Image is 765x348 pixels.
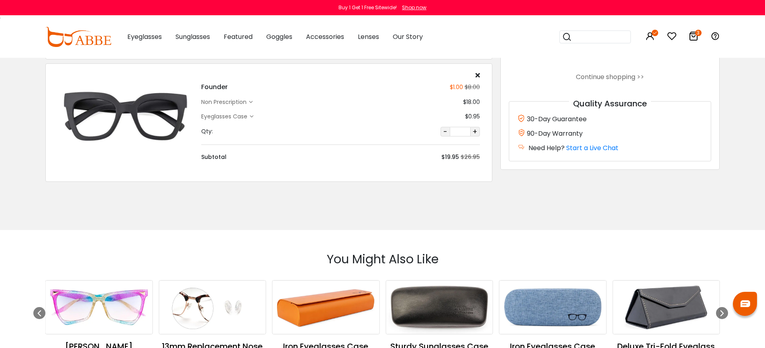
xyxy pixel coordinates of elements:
div: non prescription [201,98,249,106]
a: 13mm Replacement Nose Pads [159,280,266,335]
div: Next slide [716,307,728,319]
span: Goggles [266,32,292,41]
img: Marlena [46,281,153,334]
span: Sunglasses [175,32,210,41]
a: Shop now [398,4,426,11]
div: $1.00 [450,83,463,92]
div: $26.95 [461,153,480,161]
h4: Founder [201,82,228,92]
span: Eyeglasses [127,32,162,41]
a: Continue shopping >> [576,72,644,81]
div: Qty: [201,127,213,136]
span: Accessories [306,32,344,41]
a: Deluxe Tri-Fold Eyeglass Case AB01402 [612,280,720,335]
div: $19.95 [441,153,459,161]
a: Start a Live Chat [566,143,618,153]
img: Iron Eyeglasses Case AB18601 [273,281,379,334]
div: 90-Day Warranty [517,128,703,138]
i: 3 [695,30,702,36]
img: 13mm Replacement Nose Pads [159,281,266,334]
a: Marlena [45,280,153,335]
div: Subtotal [201,153,226,161]
button: - [441,127,450,136]
div: Shop now [402,4,426,11]
img: Deluxe Tri-Fold Eyeglass Case AB01402 [613,281,720,334]
img: chat [741,300,750,307]
div: Eyeglasses Case [201,112,250,121]
span: Quality Assurance [569,98,651,109]
a: 3 [689,33,698,42]
span: Featured [224,32,253,41]
a: Sturdy Sunglasses Case [386,280,493,335]
span: Lenses [358,32,379,41]
img: Sturdy Sunglasses Case [386,281,493,334]
button: + [470,127,480,136]
img: abbeglasses.com [45,27,111,47]
span: Our Story [393,32,423,41]
img: Iron Eyeglasses Case AB06401 [500,281,606,334]
div: 30-Day Guarantee [517,114,703,124]
div: Buy 1 Get 1 Free Sitewide! [339,4,397,11]
span: Need Help? [528,143,565,153]
iframe: PayPal [509,51,712,65]
img: Founder [58,83,193,151]
a: Iron Eyeglasses Case AB06401 [499,280,607,335]
div: $8.00 [463,83,480,92]
div: $0.95 [465,112,480,121]
div: $18.00 [463,98,480,106]
a: Iron Eyeglasses Case AB18601 [272,280,380,335]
